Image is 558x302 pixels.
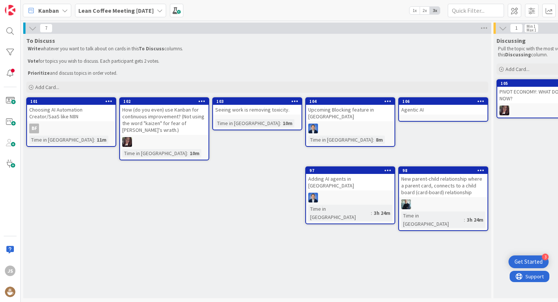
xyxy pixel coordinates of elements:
div: BF [27,124,115,133]
div: Upcoming Blocking feature in [GEOGRAPHIC_DATA] [306,105,394,121]
div: 10m [281,119,294,127]
div: 98 [402,168,487,173]
span: 1x [409,7,420,14]
a: 98New parent-child relationship where a parent card, connects to a child board (card-board) relat... [398,166,488,231]
a: 106Agentic AI [398,97,488,122]
div: 8m [374,136,385,144]
strong: Write [28,45,40,52]
div: 106 [399,98,487,105]
span: : [373,136,374,144]
p: whatever you want to talk about on cards in this columns. [28,46,487,52]
strong: Discussing [505,51,531,58]
div: Choosing AI Automation Creator/SaaS like N8N [27,105,115,121]
div: 104Upcoming Blocking feature in [GEOGRAPHIC_DATA] [306,98,394,121]
div: 3 [542,254,549,260]
div: JS [5,266,15,276]
div: Min 1 [526,24,535,28]
div: Time in [GEOGRAPHIC_DATA] [122,149,187,157]
div: Time in [GEOGRAPHIC_DATA] [29,136,94,144]
div: 101 [30,99,115,104]
div: Time in [GEOGRAPHIC_DATA] [401,211,464,228]
a: 101Choosing AI Automation Creator/SaaS like N8NBFTime in [GEOGRAPHIC_DATA]:11m [26,97,116,147]
div: 106 [402,99,487,104]
div: Agentic AI [399,105,487,115]
a: 103Seeing work is removing toxicity.Time in [GEOGRAPHIC_DATA]:10m [212,97,302,130]
div: 102How (do you even) use Kanban for continuous improvement? (Not using the word "kaizen" for fear... [120,98,208,135]
div: How (do you even) use Kanban for continuous improvement? (Not using the word "kaizen" for fear of... [120,105,208,135]
img: DP [308,124,318,133]
div: 98 [399,167,487,174]
div: 97 [306,167,394,174]
span: 7 [40,24,52,33]
strong: To Discuss [139,45,164,52]
span: To Discuss [26,37,55,44]
strong: Vote [28,58,39,64]
div: 97 [309,168,394,173]
strong: Prioritize [28,70,50,76]
span: : [187,149,188,157]
div: 11m [95,136,108,144]
span: Support [16,1,34,10]
img: Visit kanbanzone.com [5,5,15,15]
div: 10m [188,149,201,157]
div: DP [306,124,394,133]
img: TD [499,106,509,115]
div: DP [306,193,394,202]
span: : [464,216,465,224]
div: 101 [27,98,115,105]
div: 102 [120,98,208,105]
div: Time in [GEOGRAPHIC_DATA] [308,136,373,144]
div: TD [120,137,208,147]
p: and discuss topics in order voted. [28,70,487,76]
span: 2x [420,7,430,14]
div: New parent-child relationship where a parent card, connects to a child board (card-board) relatio... [399,174,487,197]
div: 103Seeing work is removing toxicity. [213,98,301,115]
div: 101Choosing AI Automation Creator/SaaS like N8N [27,98,115,121]
img: BH [401,199,411,209]
b: Lean Coffee Meeting [DATE] [78,7,154,14]
img: DP [308,193,318,202]
span: Add Card... [505,66,529,72]
img: avatar [5,287,15,297]
div: Adding AI agents in [GEOGRAPHIC_DATA] [306,174,394,190]
div: BF [29,124,39,133]
span: : [280,119,281,127]
div: Open Get Started checklist, remaining modules: 3 [508,255,549,268]
div: 97Adding AI agents in [GEOGRAPHIC_DATA] [306,167,394,190]
span: Discussing [496,37,526,44]
div: 3h 24m [465,216,485,224]
div: 3h 24m [372,209,392,217]
div: 104 [309,99,394,104]
span: : [94,136,95,144]
div: Seeing work is removing toxicity. [213,105,301,115]
span: Kanban [38,6,59,15]
img: TD [122,137,132,147]
span: 1 [510,24,523,33]
a: 102How (do you even) use Kanban for continuous improvement? (Not using the word "kaizen" for fear... [119,97,209,160]
div: Time in [GEOGRAPHIC_DATA] [308,205,371,221]
span: 3x [430,7,440,14]
div: Time in [GEOGRAPHIC_DATA] [215,119,280,127]
div: 98New parent-child relationship where a parent card, connects to a child board (card-board) relat... [399,167,487,197]
div: 106Agentic AI [399,98,487,115]
a: 104Upcoming Blocking feature in [GEOGRAPHIC_DATA]DPTime in [GEOGRAPHIC_DATA]:8m [305,97,395,147]
div: 104 [306,98,394,105]
p: for topics you wish to discuss. Each participant gets 2 votes. [28,58,487,64]
span: : [371,209,372,217]
span: Add Card... [35,84,59,91]
div: 103 [213,98,301,105]
div: 102 [123,99,208,104]
div: BH [399,199,487,209]
div: Max 1 [526,28,536,32]
div: 103 [216,99,301,104]
div: Get Started [514,258,543,266]
input: Quick Filter... [448,4,504,17]
a: 97Adding AI agents in [GEOGRAPHIC_DATA]DPTime in [GEOGRAPHIC_DATA]:3h 24m [305,166,395,224]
